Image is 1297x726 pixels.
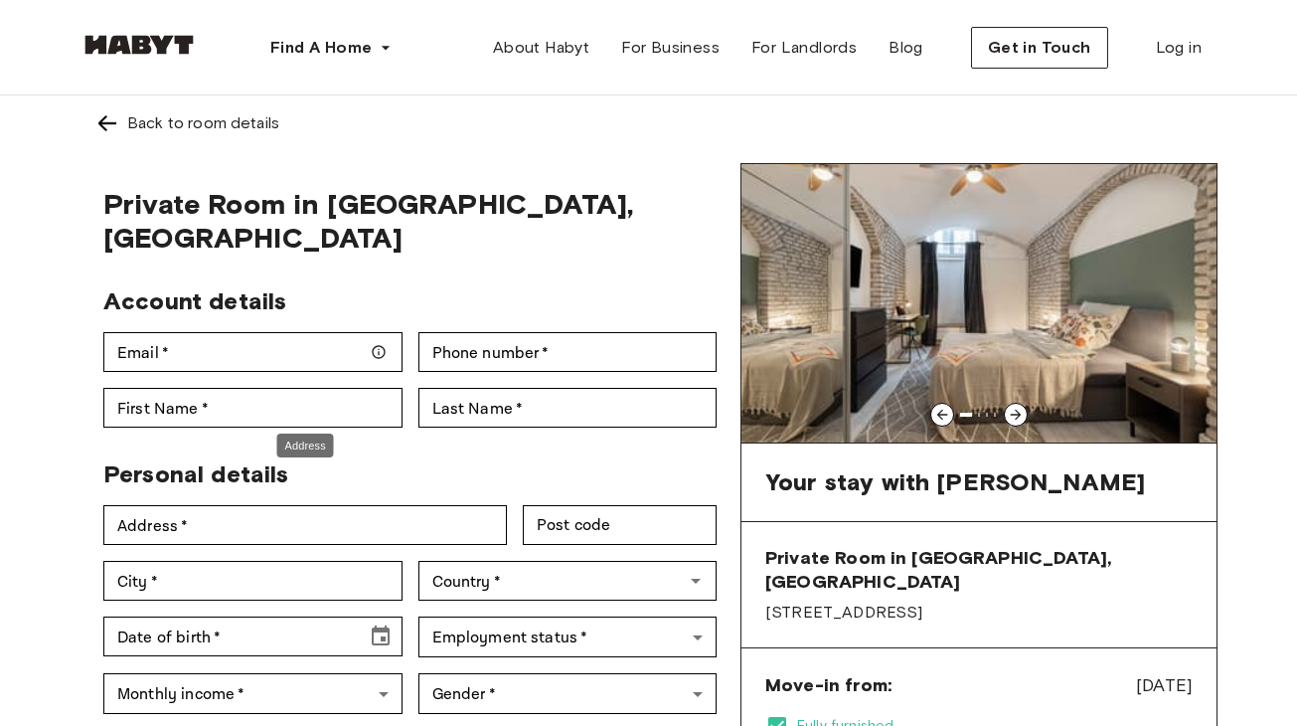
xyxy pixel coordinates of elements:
span: Personal details [103,459,288,488]
span: For Landlords [751,36,857,60]
span: [STREET_ADDRESS] [765,602,1193,624]
img: Habyt [80,35,199,55]
span: Log in [1156,36,1202,60]
span: Private Room in [GEOGRAPHIC_DATA], [GEOGRAPHIC_DATA] [103,187,717,255]
div: Back to room details [127,111,279,135]
span: [DATE] [1136,672,1193,698]
a: Left pointing arrowBack to room details [80,95,1217,151]
span: Find A Home [270,36,372,60]
span: Private Room in [GEOGRAPHIC_DATA], [GEOGRAPHIC_DATA] [765,546,1193,594]
button: Find A Home [254,28,407,68]
span: Move-in from: [765,673,892,697]
a: Log in [1140,28,1217,68]
a: About Habyt [477,28,605,68]
svg: Make sure your email is correct — we'll send your booking details there. [371,344,387,360]
div: First Name [103,388,403,428]
a: Blog [873,28,939,68]
div: Last Name [418,388,718,428]
span: Get in Touch [988,36,1091,60]
img: Image of the room [741,164,1216,443]
a: For Landlords [735,28,873,68]
span: Account details [103,286,286,315]
a: For Business [605,28,735,68]
button: Open [682,567,710,595]
div: City [103,561,403,601]
div: Phone number [418,332,718,372]
span: Blog [889,36,923,60]
div: Post code [523,505,717,545]
div: Address [103,505,507,545]
div: Address [277,434,334,458]
button: Choose date [361,617,401,656]
div: Email [103,332,403,372]
span: About Habyt [493,36,589,60]
span: Your stay with [PERSON_NAME] [765,467,1145,497]
span: For Business [621,36,720,60]
img: Left pointing arrow [95,111,119,135]
button: Get in Touch [971,27,1108,69]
